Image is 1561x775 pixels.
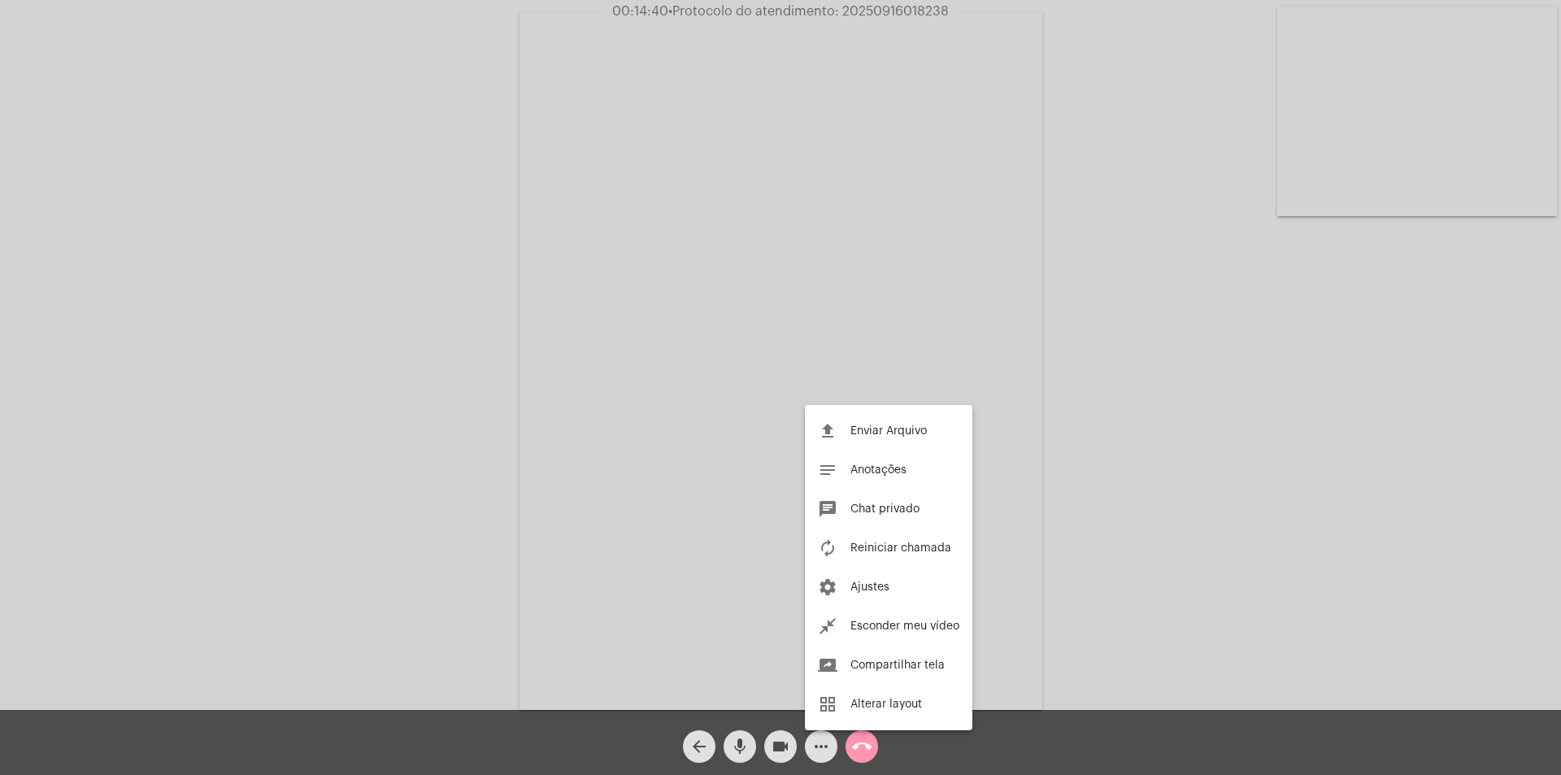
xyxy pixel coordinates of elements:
[818,577,837,597] mat-icon: settings
[818,655,837,675] mat-icon: screen_share
[850,660,945,671] span: Compartilhar tela
[850,581,889,593] span: Ajustes
[818,538,837,558] mat-icon: autorenew
[818,694,837,714] mat-icon: grid_view
[818,499,837,519] mat-icon: chat
[850,503,920,515] span: Chat privado
[850,464,907,476] span: Anotações
[850,542,951,554] span: Reiniciar chamada
[818,616,837,636] mat-icon: close_fullscreen
[818,460,837,480] mat-icon: notes
[850,620,959,632] span: Esconder meu vídeo
[818,421,837,441] mat-icon: file_upload
[850,699,922,710] span: Alterar layout
[850,425,927,437] span: Enviar Arquivo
